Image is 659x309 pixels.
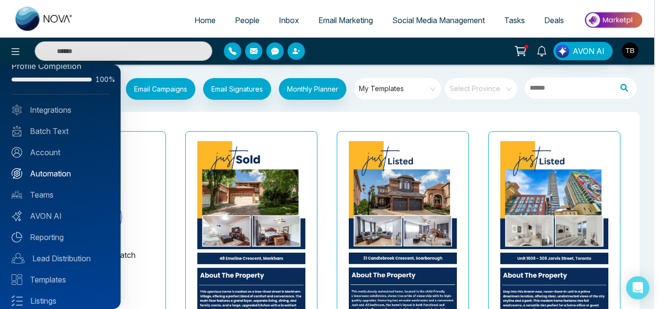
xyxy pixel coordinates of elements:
a: Batch Text [12,125,109,137]
span: 100% [96,76,109,83]
div: Open Intercom Messenger [626,276,649,299]
img: team.svg [12,189,22,200]
a: AVON AI [12,210,109,222]
img: batch_text_white.png [12,126,22,136]
a: Teams [12,189,109,201]
a: Templates [12,274,109,285]
a: Reporting [12,231,109,243]
img: Lead-dist.svg [12,253,25,264]
img: Account.svg [12,147,22,158]
a: Lead Distribution [12,253,109,264]
a: Account [12,147,109,158]
a: Automation [12,168,109,179]
img: Reporting.svg [12,232,22,242]
a: Integrations [12,104,109,116]
img: Automation.svg [12,168,22,179]
div: Profile Completion [12,60,109,73]
img: Listings.svg [12,296,23,306]
img: Avon-AI.svg [12,211,22,221]
img: Templates.svg [12,274,22,285]
img: Integrated.svg [12,105,22,115]
a: Listings [12,295,109,307]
